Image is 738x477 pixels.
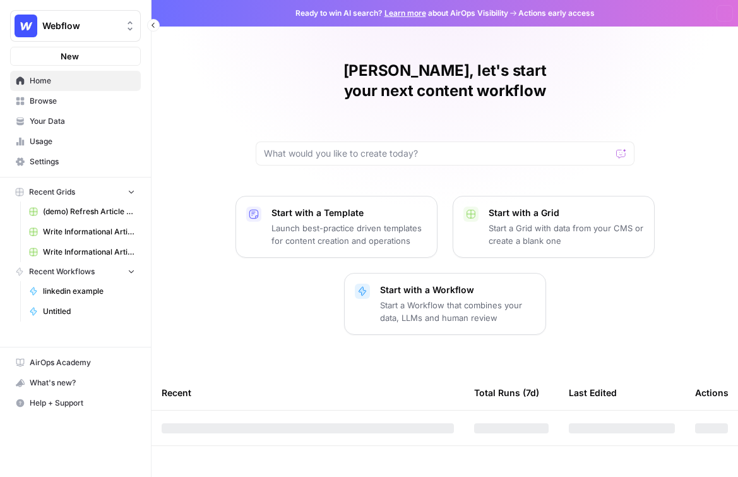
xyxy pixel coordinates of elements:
a: Write Informational Article [23,222,141,242]
p: Start with a Workflow [380,284,535,296]
span: linkedin example [43,286,135,297]
a: Settings [10,152,141,172]
a: Home [10,71,141,91]
span: Untitled [43,306,135,317]
span: (demo) Refresh Article Content & Analysis [43,206,135,217]
a: Write Informational Article [23,242,141,262]
span: Browse [30,95,135,107]
span: Help + Support [30,397,135,409]
span: Write Informational Article [43,246,135,258]
button: Help + Support [10,393,141,413]
button: New [10,47,141,66]
span: Recent Grids [29,186,75,198]
button: Start with a GridStart a Grid with data from your CMS or create a blank one [453,196,655,258]
img: Webflow Logo [15,15,37,37]
span: New [61,50,79,63]
span: Usage [30,136,135,147]
div: Total Runs (7d) [474,375,539,410]
a: Untitled [23,301,141,322]
span: Webflow [42,20,119,32]
p: Start with a Grid [489,207,644,219]
input: What would you like to create today? [264,147,611,160]
button: Recent Grids [10,183,141,202]
div: Actions [695,375,729,410]
h1: [PERSON_NAME], let's start your next content workflow [256,61,634,101]
span: Recent Workflows [29,266,95,277]
div: Recent [162,375,454,410]
p: Start a Workflow that combines your data, LLMs and human review [380,299,535,324]
a: Usage [10,131,141,152]
div: What's new? [11,373,140,392]
a: Browse [10,91,141,111]
p: Start a Grid with data from your CMS or create a blank one [489,222,644,247]
button: What's new? [10,373,141,393]
a: (demo) Refresh Article Content & Analysis [23,202,141,222]
p: Start with a Template [271,207,427,219]
button: Workspace: Webflow [10,10,141,42]
span: Write Informational Article [43,226,135,238]
span: Ready to win AI search? about AirOps Visibility [295,8,508,19]
a: Learn more [384,8,426,18]
span: Home [30,75,135,87]
button: Start with a TemplateLaunch best-practice driven templates for content creation and operations [235,196,437,258]
span: Your Data [30,116,135,127]
a: AirOps Academy [10,353,141,373]
a: Your Data [10,111,141,131]
p: Launch best-practice driven templates for content creation and operations [271,222,427,247]
a: linkedin example [23,281,141,301]
span: Actions early access [518,8,595,19]
span: AirOps Academy [30,357,135,368]
div: Last Edited [569,375,617,410]
button: Start with a WorkflowStart a Workflow that combines your data, LLMs and human review [344,273,546,335]
span: Settings [30,156,135,167]
button: Recent Workflows [10,262,141,281]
